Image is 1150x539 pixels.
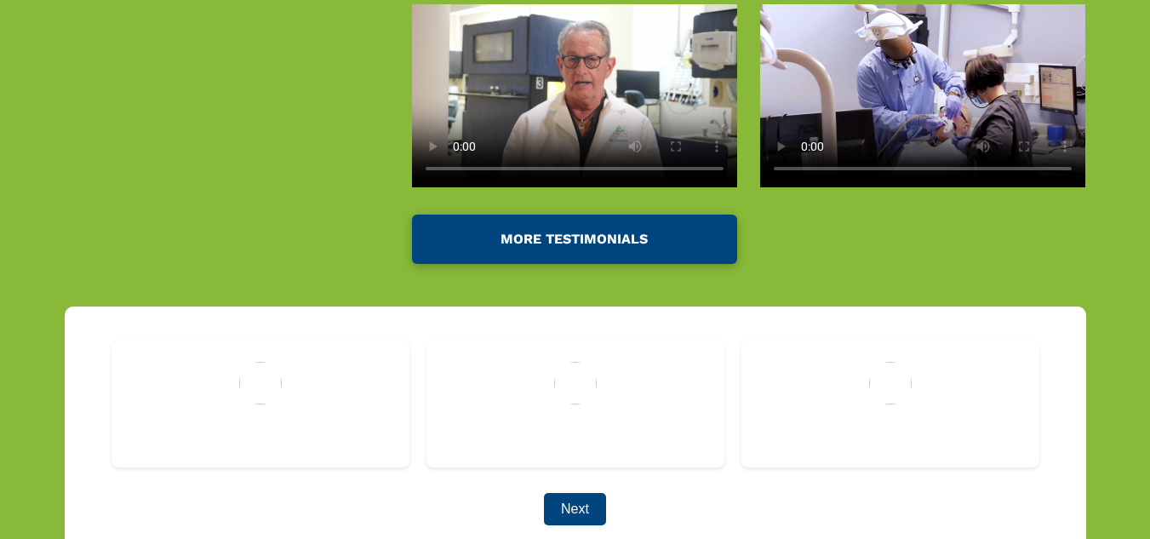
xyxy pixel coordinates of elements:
span: MORE TESTIMONIALS [495,222,654,255]
img: Reviewer Avatar [554,362,597,404]
button: Next [544,493,606,525]
img: Reviewer Avatar [869,362,912,404]
img: Reviewer Avatar [239,362,282,404]
a: MORE TESTIMONIALS [412,215,737,264]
